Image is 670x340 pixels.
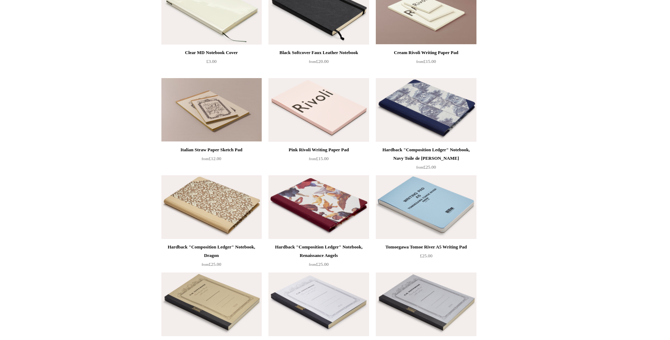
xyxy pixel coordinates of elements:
[376,243,476,272] a: Tomoegawa Tomoe River A5 Writing Pad £25.00
[376,146,476,175] a: Hardback "Composition Ledger" Notebook, Navy Toile de [PERSON_NAME] from£25.00
[309,156,329,161] span: £15.00
[309,60,316,64] span: from
[376,175,476,239] img: Tomoegawa Tomoe River A5 Writing Pad
[416,165,423,169] span: from
[268,272,369,336] a: A5 Premium CD Notebook A5 Premium CD Notebook
[378,146,474,163] div: Hardback "Composition Ledger" Notebook, Navy Toile de [PERSON_NAME]
[161,78,262,142] img: Italian Straw Paper Sketch Pad
[376,78,476,142] a: Hardback "Composition Ledger" Notebook, Navy Toile de Jouy Hardback "Composition Ledger" Notebook...
[309,263,316,266] span: from
[268,48,369,77] a: Black Softcover Faux Leather Notebook from£20.00
[163,243,260,260] div: Hardback "Composition Ledger" Notebook, Dragon
[376,48,476,77] a: Cream Rivoli Writing Paper Pad from£15.00
[376,272,476,336] img: A5 Premium CD Notebook
[202,157,209,161] span: from
[161,146,262,175] a: Italian Straw Paper Sketch Pad from£12.00
[206,59,217,64] span: £3.00
[161,272,262,336] img: A5 Premium CD Notebook
[268,78,369,142] a: Pink Rivoli Writing Paper Pad Pink Rivoli Writing Paper Pad
[163,48,260,57] div: Clear MD Notebook Cover
[376,175,476,239] a: Tomoegawa Tomoe River A5 Writing Pad Tomoegawa Tomoe River A5 Writing Pad
[202,262,221,267] span: £25.00
[161,272,262,336] a: A5 Premium CD Notebook A5 Premium CD Notebook
[268,175,369,239] img: Hardback "Composition Ledger" Notebook, Renaissance Angels
[161,243,262,272] a: Hardback "Composition Ledger" Notebook, Dragon from£25.00
[161,175,262,239] a: Hardback "Composition Ledger" Notebook, Dragon Hardback "Composition Ledger" Notebook, Dragon
[416,164,436,170] span: £25.00
[270,146,367,154] div: Pink Rivoli Writing Paper Pad
[161,175,262,239] img: Hardback "Composition Ledger" Notebook, Dragon
[376,78,476,142] img: Hardback "Composition Ledger" Notebook, Navy Toile de Jouy
[378,243,474,251] div: Tomoegawa Tomoe River A5 Writing Pad
[202,263,209,266] span: from
[376,272,476,336] a: A5 Premium CD Notebook A5 Premium CD Notebook
[420,253,433,258] span: £25.00
[163,146,260,154] div: Italian Straw Paper Sketch Pad
[416,60,423,64] span: from
[270,243,367,260] div: Hardback "Composition Ledger" Notebook, Renaissance Angels
[202,156,221,161] span: £12.00
[268,272,369,336] img: A5 Premium CD Notebook
[416,59,436,64] span: £15.00
[378,48,474,57] div: Cream Rivoli Writing Paper Pad
[268,175,369,239] a: Hardback "Composition Ledger" Notebook, Renaissance Angels Hardback "Composition Ledger" Notebook...
[270,48,367,57] div: Black Softcover Faux Leather Notebook
[161,78,262,142] a: Italian Straw Paper Sketch Pad Italian Straw Paper Sketch Pad
[268,78,369,142] img: Pink Rivoli Writing Paper Pad
[309,59,329,64] span: £20.00
[309,157,316,161] span: from
[268,243,369,272] a: Hardback "Composition Ledger" Notebook, Renaissance Angels from£25.00
[309,262,329,267] span: £25.00
[268,146,369,175] a: Pink Rivoli Writing Paper Pad from£15.00
[161,48,262,77] a: Clear MD Notebook Cover £3.00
